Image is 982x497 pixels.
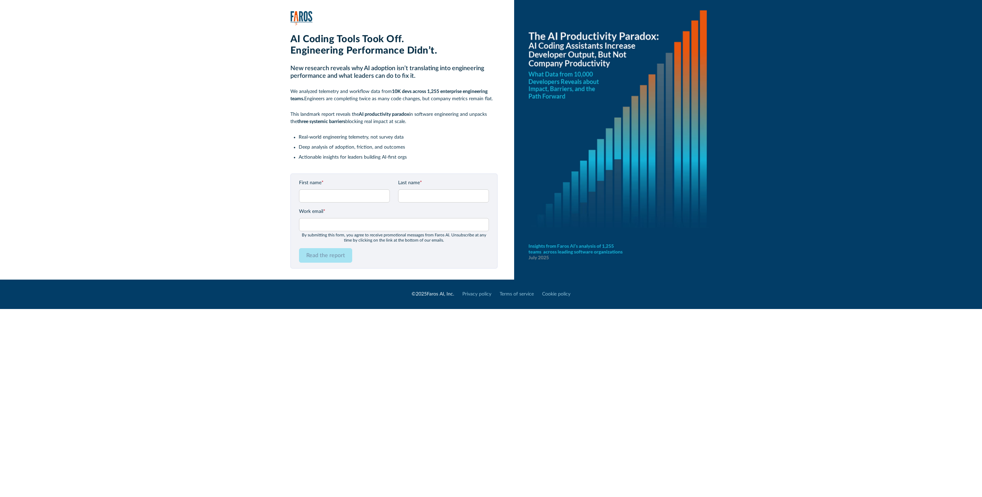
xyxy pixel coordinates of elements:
[290,34,498,45] h1: AI Coding Tools Took Off.
[500,291,534,298] a: Terms of service
[290,45,498,57] h1: Engineering Performance Didn’t.
[299,179,390,187] label: First name
[412,291,454,298] div: © Faros AI, Inc.
[297,119,345,124] strong: three systemic barriers
[299,134,498,141] li: Real-world engineering telemetry, not survey data
[290,89,488,101] strong: 10K devs across 1,255 enterprise engineering teams.
[290,111,498,125] p: This landmark report reveals the in software engineering and unpacks the blocking real impact at ...
[359,112,409,117] strong: AI productivity paradox
[299,233,489,243] div: By submitting this form, you agree to receive promotional messages from Faros Al. Unsubscribe at ...
[299,154,498,161] li: Actionable insights for leaders building AI-first orgs
[542,291,570,298] a: Cookie policy
[299,179,489,263] form: Email Form
[290,65,498,80] h2: New research reveals why AI adoption isn’t translating into engineering performance and what lead...
[290,88,498,103] p: We analyzed telemetry and workflow data from Engineers are completing twice as many code changes,...
[290,11,312,25] img: Faros Logo
[299,144,498,151] li: Deep analysis of adoption, friction, and outcomes
[462,291,491,298] a: Privacy policy
[299,208,489,215] label: Work email
[416,292,427,297] span: 2025
[299,248,352,263] input: Read the report
[398,179,489,187] label: Last name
